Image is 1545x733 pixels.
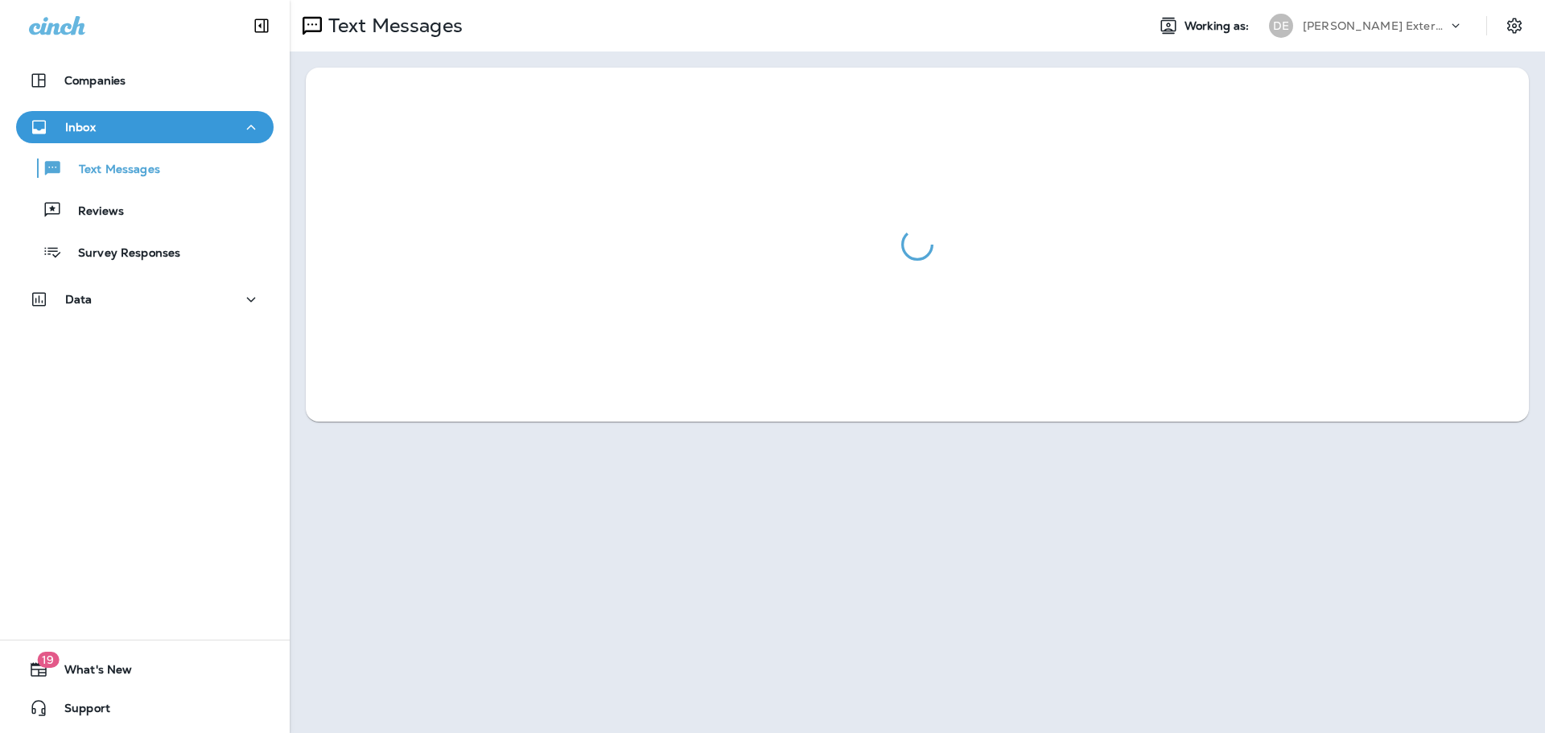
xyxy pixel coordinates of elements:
[16,692,274,724] button: Support
[16,111,274,143] button: Inbox
[16,235,274,269] button: Survey Responses
[64,74,126,87] p: Companies
[63,163,160,178] p: Text Messages
[16,64,274,97] button: Companies
[62,204,124,220] p: Reviews
[16,283,274,315] button: Data
[48,702,110,721] span: Support
[48,663,132,682] span: What's New
[16,653,274,686] button: 19What's New
[239,10,284,42] button: Collapse Sidebar
[62,246,180,261] p: Survey Responses
[1184,19,1253,33] span: Working as:
[65,121,96,134] p: Inbox
[16,193,274,227] button: Reviews
[1500,11,1529,40] button: Settings
[37,652,59,668] span: 19
[322,14,463,38] p: Text Messages
[1303,19,1448,32] p: [PERSON_NAME] Exterminating
[65,293,93,306] p: Data
[16,151,274,185] button: Text Messages
[1269,14,1293,38] div: DE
